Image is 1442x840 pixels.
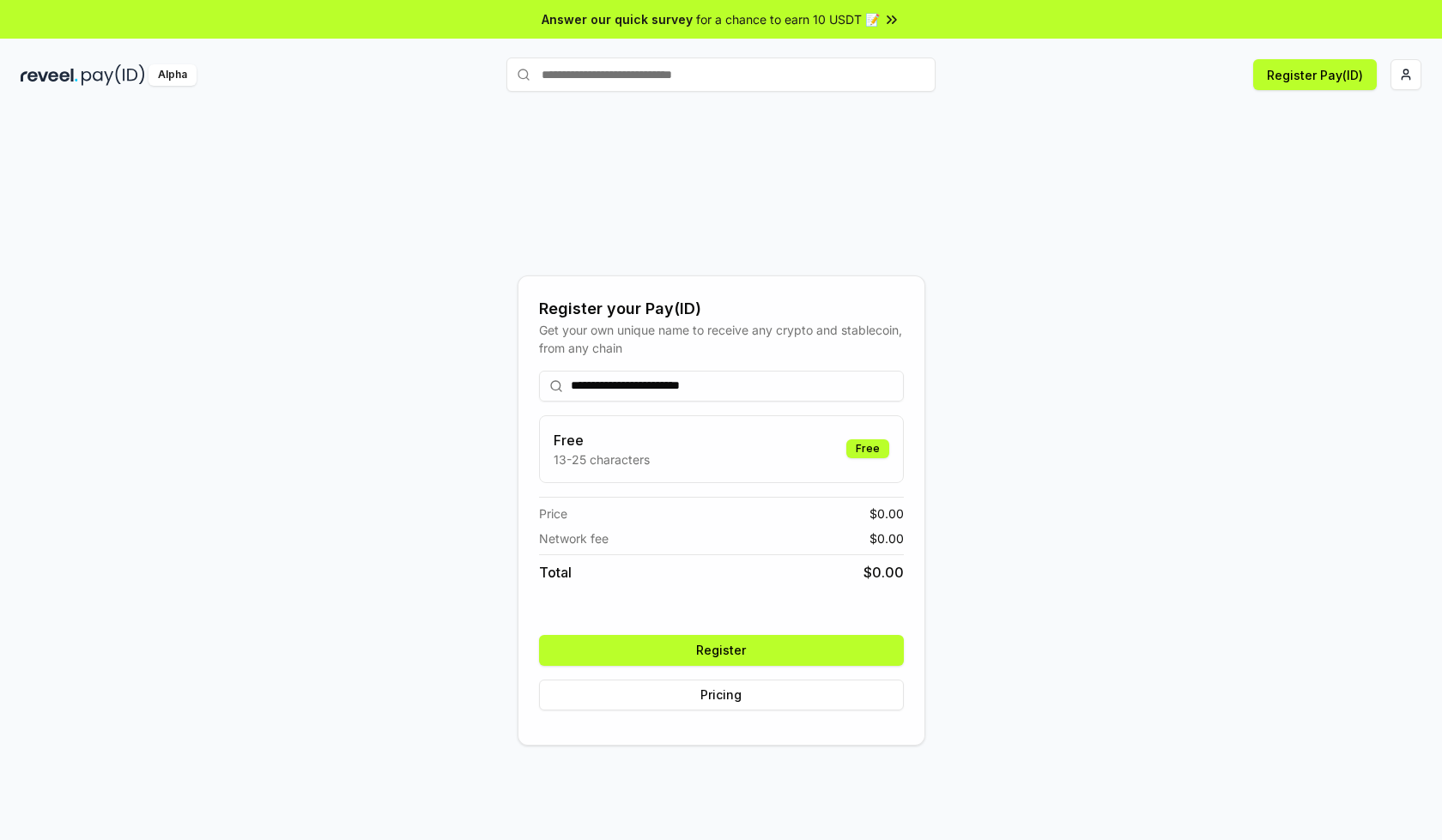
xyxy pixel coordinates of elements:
span: Price [539,505,567,523]
span: Total [539,562,572,583]
button: Register [539,635,904,666]
div: Register your Pay(ID) [539,297,904,321]
button: Pricing [539,680,904,710]
p: 13-25 characters [554,450,650,468]
span: $ 0.00 [869,505,904,523]
span: $ 0.00 [869,529,904,547]
span: $ 0.00 [863,562,904,583]
div: Get your own unique name to receive any crypto and stablecoin, from any chain [539,321,904,357]
span: Answer our quick survey [542,10,693,28]
button: Register Pay(ID) [1253,59,1377,90]
span: for a chance to earn 10 USDT 📝 [696,10,880,28]
span: Network fee [539,529,609,547]
div: Free [846,439,889,458]
img: pay_id [82,64,145,86]
div: Alpha [148,64,197,86]
img: reveel_dark [21,64,78,86]
h3: Free [554,430,650,450]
